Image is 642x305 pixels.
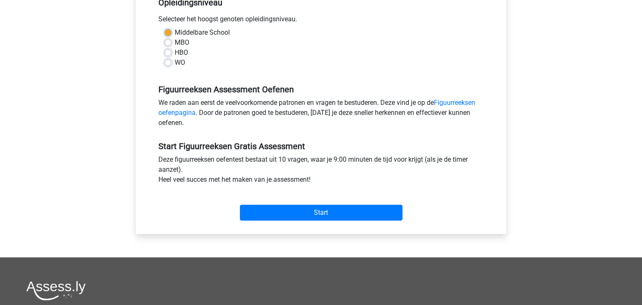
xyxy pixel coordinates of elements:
img: Assessly logo [26,281,86,300]
input: Start [240,205,403,221]
div: Deze figuurreeksen oefentest bestaat uit 10 vragen, waar je 9:00 minuten de tijd voor krijgt (als... [152,155,490,188]
label: MBO [175,38,189,48]
label: Middelbare School [175,28,230,38]
label: WO [175,58,185,68]
div: We raden aan eerst de veelvoorkomende patronen en vragen te bestuderen. Deze vind je op de . Door... [152,98,490,131]
h5: Start Figuurreeksen Gratis Assessment [158,141,484,151]
label: HBO [175,48,188,58]
div: Selecteer het hoogst genoten opleidingsniveau. [152,14,490,28]
h5: Figuurreeksen Assessment Oefenen [158,84,484,94]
